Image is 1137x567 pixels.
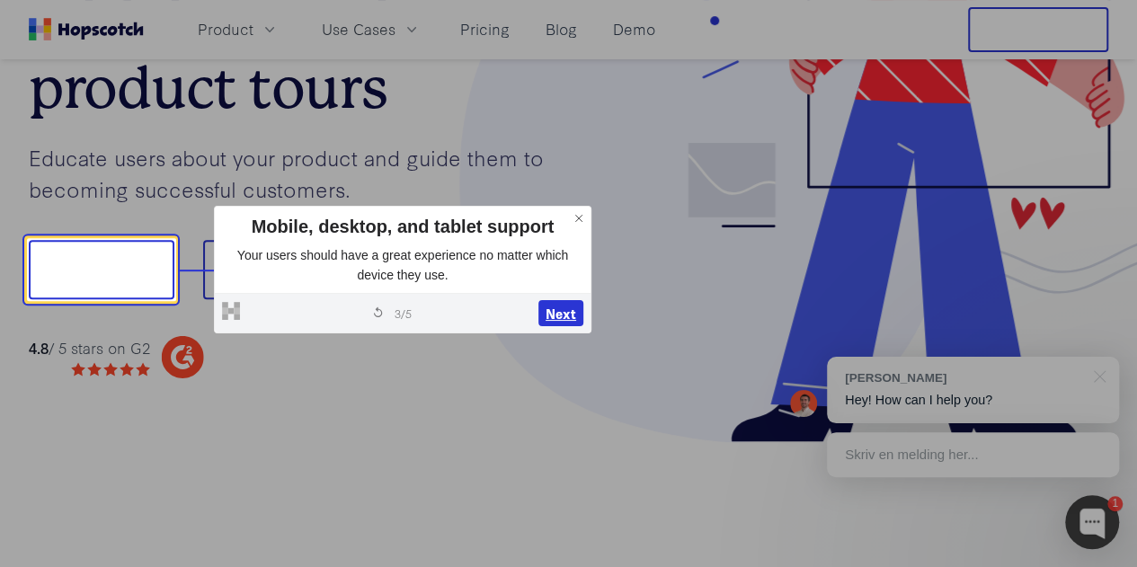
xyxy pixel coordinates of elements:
[29,18,144,40] a: Home
[968,7,1108,52] button: Free Trial
[845,369,1083,386] div: [PERSON_NAME]
[827,432,1119,477] div: Skriv en melding her...
[606,14,662,44] a: Demo
[203,240,378,299] button: Book a demo
[222,214,583,239] div: Mobile, desktop, and tablet support
[29,240,174,299] button: Show me!
[222,246,583,285] p: Your users should have a great experience no matter which device they use.
[394,305,411,321] span: 3 / 5
[538,300,583,327] button: Next
[322,18,395,40] span: Use Cases
[187,14,289,44] button: Product
[311,14,431,44] button: Use Cases
[1107,496,1123,511] div: 1
[453,14,517,44] a: Pricing
[538,14,584,44] a: Blog
[790,390,817,417] img: Mark Spera
[845,391,1101,410] p: Hey! How can I help you?
[29,337,150,359] div: / 5 stars on G2
[29,337,49,358] strong: 4.8
[29,142,569,204] p: Educate users about your product and guide them to becoming successful customers.
[198,18,253,40] span: Product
